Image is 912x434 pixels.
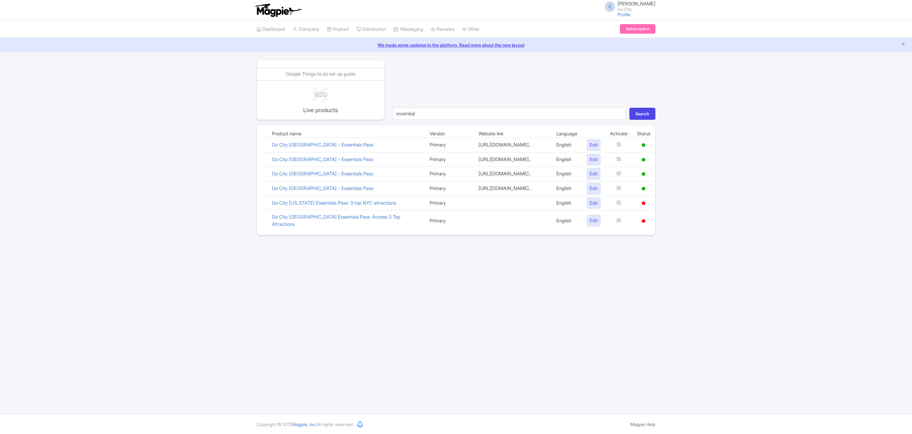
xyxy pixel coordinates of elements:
[253,421,357,428] div: Copyright © 2025 All rights reserved.
[552,181,582,196] td: English
[425,130,474,138] td: Version
[431,21,454,38] a: Reviews
[552,196,582,210] td: English
[901,41,906,48] button: Close announcement
[253,3,303,17] img: logo-ab69f6fb50320c5b225c76a69d11143b.png
[272,214,400,227] a: Go City [GEOGRAPHIC_DATA] Essentials Pass: Access 3 Top Attractions
[474,167,552,181] td: [URL][DOMAIN_NAME]..
[272,156,373,162] a: Go City [GEOGRAPHIC_DATA] - Essentials Pass
[587,183,600,194] a: Edit
[425,196,474,210] td: Primary
[474,152,552,167] td: [URL][DOMAIN_NAME]..
[357,21,386,38] a: Distribution
[4,42,908,48] a: We made some updates to the platform. Read more about the new layout
[462,21,479,38] a: Other
[605,130,632,138] td: Activate
[552,130,582,138] td: Language
[272,142,373,148] a: Go City [GEOGRAPHIC_DATA] - Essentials Pass
[257,21,285,38] a: Dashboard
[587,215,600,227] a: Edit
[293,21,319,38] a: Company
[294,87,346,99] div: 1620
[267,130,425,138] td: Product name
[272,200,396,206] a: Go City [US_STATE] Essentials Pass: 3 top NYC attractions
[286,71,355,77] a: Google Things to do set up guide
[620,24,655,34] a: Subscription
[294,106,346,114] p: Live products
[425,167,474,181] td: Primary
[618,12,630,17] a: Profile
[552,210,582,231] td: English
[630,422,655,427] a: Magpie Help
[425,138,474,153] td: Primary
[552,138,582,153] td: English
[327,21,349,38] a: Product
[601,1,655,11] a: C [PERSON_NAME] Go City
[293,422,316,427] span: Magpie, Inc.
[587,168,600,180] a: Edit
[474,138,552,153] td: [URL][DOMAIN_NAME]..
[587,197,600,209] a: Edit
[587,139,600,151] a: Edit
[393,21,423,38] a: Messaging
[552,152,582,167] td: English
[474,130,552,138] td: Website link
[618,7,655,11] small: Go City
[474,181,552,196] td: [URL][DOMAIN_NAME]..
[425,181,474,196] td: Primary
[618,1,655,7] span: [PERSON_NAME]
[272,185,373,191] a: Go City [GEOGRAPHIC_DATA] - Essentials Pass
[605,2,615,12] span: C
[392,108,626,120] input: Search...
[632,130,655,138] td: Status
[425,152,474,167] td: Primary
[629,108,655,120] button: Search
[272,171,373,177] a: Go City [GEOGRAPHIC_DATA] - Essentials Pass
[425,210,474,231] td: Primary
[587,154,600,166] a: Edit
[552,167,582,181] td: English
